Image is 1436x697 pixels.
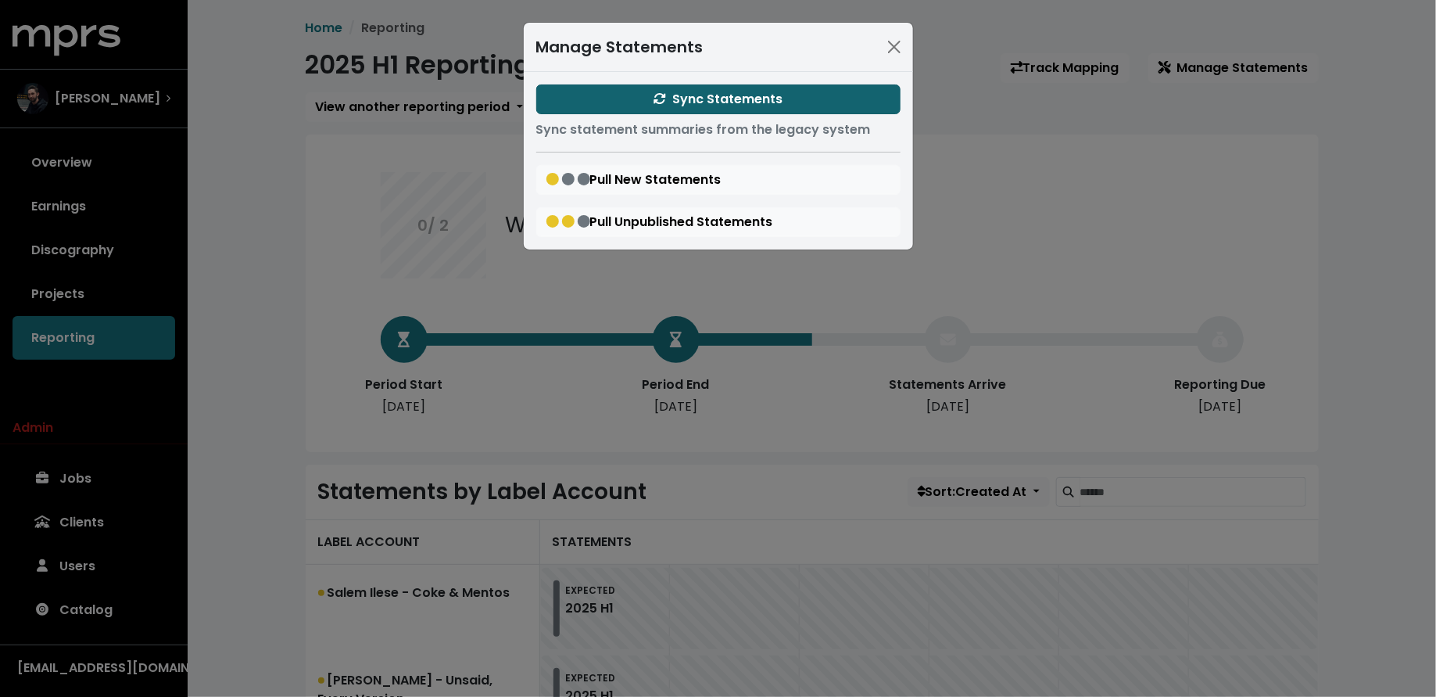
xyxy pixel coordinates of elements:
span: Sync Statements [654,90,782,108]
button: Pull New Statements [536,165,901,195]
p: Sync statement summaries from the legacy system [536,120,901,139]
button: Sync Statements [536,84,901,114]
span: Pull New Statements [546,171,722,189]
button: Pull Unpublished Statements [536,207,901,237]
span: Pull Unpublished Statements [546,213,773,231]
div: Manage Statements [536,35,704,59]
button: Close [882,34,907,59]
